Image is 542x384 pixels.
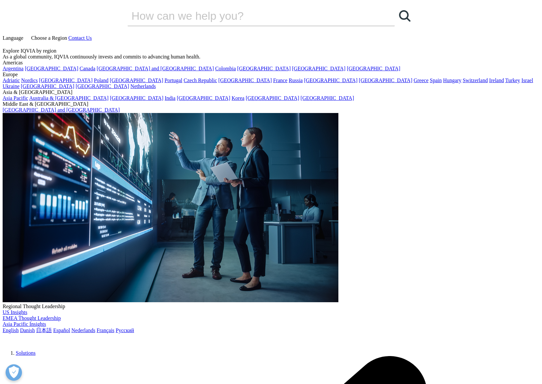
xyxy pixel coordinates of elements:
a: Poland [94,78,108,83]
img: IQVIA Healthcare Information Technology and Pharma Clinical Research Company [3,334,55,344]
div: Asia & [GEOGRAPHIC_DATA] [3,89,539,95]
svg: Search [399,10,411,22]
a: Switzerland [463,78,488,83]
a: 日本語 [36,328,52,333]
span: Language [3,35,23,41]
a: Australia & [GEOGRAPHIC_DATA] [29,95,109,101]
a: Russia [289,78,303,83]
a: Turkey [505,78,520,83]
div: Explore IQVIA by region [3,48,539,54]
a: Nordics [21,78,38,83]
a: Argentina [3,66,24,71]
a: Ukraine [3,83,20,89]
a: Spain [430,78,442,83]
a: Asia Pacific Insights [3,321,46,327]
a: Netherlands [130,83,156,89]
a: US Insights [3,309,27,315]
div: Regional Thought Leadership [3,304,539,309]
a: India [165,95,175,101]
a: [GEOGRAPHIC_DATA] [292,66,346,71]
a: [GEOGRAPHIC_DATA] [110,95,163,101]
a: [GEOGRAPHIC_DATA] [76,83,129,89]
a: [GEOGRAPHIC_DATA] [301,95,354,101]
a: [GEOGRAPHIC_DATA] [21,83,74,89]
a: [GEOGRAPHIC_DATA] [359,78,412,83]
a: [GEOGRAPHIC_DATA] and [GEOGRAPHIC_DATA] [97,66,214,71]
a: [GEOGRAPHIC_DATA] [110,78,163,83]
a: Greece [413,78,428,83]
a: Español [53,328,70,333]
a: EMEA Thought Leadership [3,315,61,321]
a: [GEOGRAPHIC_DATA] [237,66,291,71]
a: [GEOGRAPHIC_DATA] [304,78,357,83]
a: [GEOGRAPHIC_DATA] [177,95,230,101]
a: English [3,328,19,333]
a: [GEOGRAPHIC_DATA] [246,95,299,101]
a: Français [97,328,114,333]
a: Portugal [165,78,182,83]
a: Adriatic [3,78,20,83]
a: Danish [20,328,35,333]
a: [GEOGRAPHIC_DATA] [39,78,92,83]
a: Israel [521,78,533,83]
a: [GEOGRAPHIC_DATA] and [GEOGRAPHIC_DATA] [3,107,120,113]
a: [GEOGRAPHIC_DATA] [347,66,400,71]
span: Choose a Region [31,35,67,41]
a: Contact Us [68,35,92,41]
a: Solutions [16,350,35,356]
div: Europe [3,72,539,78]
a: Search [395,6,414,26]
div: Americas [3,60,539,66]
a: [GEOGRAPHIC_DATA] [25,66,78,71]
div: As a global community, IQVIA continuously invests and commits to advancing human health. [3,54,539,60]
div: Middle East & [GEOGRAPHIC_DATA] [3,101,539,107]
a: France [273,78,288,83]
input: Search [128,6,376,26]
a: Hungary [443,78,461,83]
a: Русский [116,328,134,333]
img: 2093_analyzing-data-using-big-screen-display-and-laptop.png [3,113,338,302]
a: Colombia [215,66,236,71]
a: Canada [80,66,95,71]
a: [GEOGRAPHIC_DATA] [218,78,272,83]
a: Nederlands [71,328,95,333]
a: Asia Pacific [3,95,28,101]
button: Open Preferences [6,364,22,381]
a: Korea [231,95,244,101]
a: Czech Republic [184,78,217,83]
a: Ireland [489,78,504,83]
